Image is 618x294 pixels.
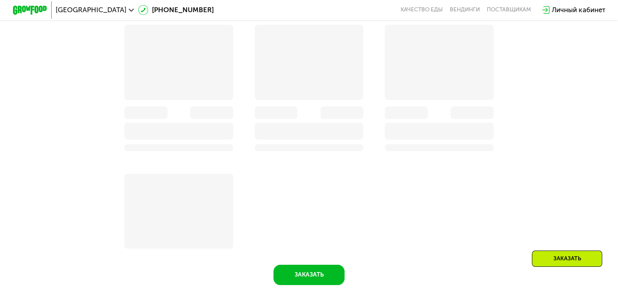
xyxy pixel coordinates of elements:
button: Заказать [273,265,345,285]
div: Личный кабинет [552,5,605,15]
a: Качество еды [401,6,443,13]
span: [GEOGRAPHIC_DATA] [56,6,126,13]
div: Заказать [532,251,602,267]
div: поставщикам [487,6,531,13]
a: [PHONE_NUMBER] [138,5,214,15]
a: Вендинги [450,6,480,13]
